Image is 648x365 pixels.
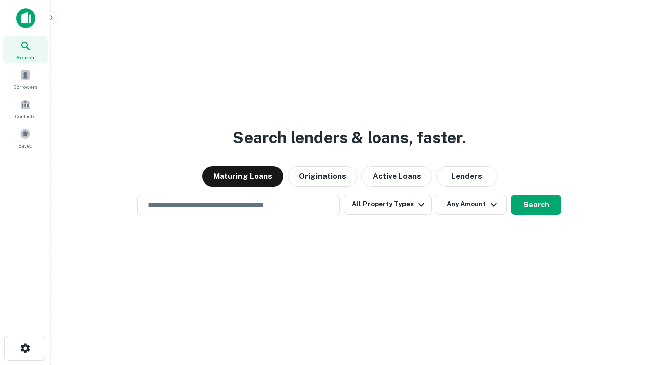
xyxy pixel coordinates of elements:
[3,65,48,93] a: Borrowers
[436,195,507,215] button: Any Amount
[18,141,33,150] span: Saved
[436,166,497,187] button: Lenders
[361,166,432,187] button: Active Loans
[16,53,34,61] span: Search
[3,95,48,122] a: Contacts
[344,195,432,215] button: All Property Types
[16,8,35,28] img: capitalize-icon.png
[3,124,48,152] a: Saved
[15,112,35,120] span: Contacts
[233,126,466,150] h3: Search lenders & loans, faster.
[597,284,648,333] iframe: Chat Widget
[13,83,37,91] span: Borrowers
[3,36,48,63] a: Search
[511,195,561,215] button: Search
[202,166,283,187] button: Maturing Loans
[288,166,357,187] button: Originations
